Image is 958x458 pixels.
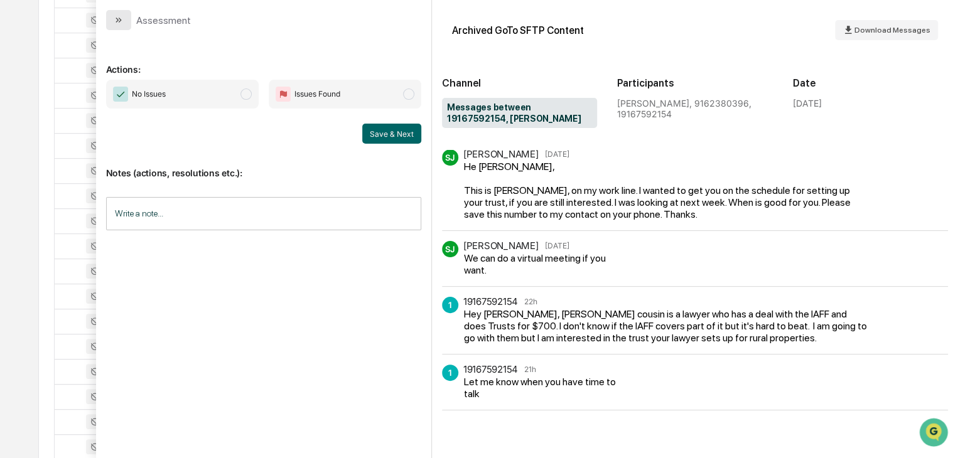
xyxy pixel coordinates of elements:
[8,177,84,200] a: 🔎Data Lookup
[463,148,539,160] div: [PERSON_NAME]
[43,109,159,119] div: We're available if you need us!
[617,77,772,89] h2: Participants
[447,102,592,124] span: Messages between 19167592154, [PERSON_NAME]
[13,159,23,169] div: 🖐️
[442,365,458,381] div: 1
[854,26,930,35] span: Download Messages
[835,20,938,40] button: Download Messages
[464,161,869,220] div: He [PERSON_NAME], This is [PERSON_NAME], on my work line. I wanted to get you on the schedule for...
[362,124,421,144] button: Save & Next
[213,100,229,115] button: Start new chat
[442,297,458,313] div: 1
[91,159,101,169] div: 🗄️
[13,96,35,119] img: 1746055101610-c473b297-6a78-478c-a979-82029cc54cd1
[25,182,79,194] span: Data Lookup
[452,24,584,36] div: Archived GoTo SFTP Content
[106,152,421,178] p: Notes (actions, resolutions etc.):
[793,98,822,109] div: [DATE]
[463,240,539,252] div: [PERSON_NAME]
[13,26,229,46] p: How can we help?
[464,376,617,400] div: Let me know when you have time to talk
[918,417,952,450] iframe: Open customer support
[464,308,869,344] div: Hey [PERSON_NAME], [PERSON_NAME] cousin is a lawyer who has a deal with the IAFF and does Trusts ...
[294,88,340,100] span: Issues Found
[104,158,156,171] span: Attestations
[113,87,128,102] img: Checkmark
[793,77,948,89] h2: Date
[464,252,615,276] div: We can do a virtual meeting if you want.
[544,149,569,159] time: Tuesday, September 16, 2025 at 7:20:05 PM
[136,14,191,26] div: Assessment
[25,158,81,171] span: Preclearance
[544,241,569,250] time: Tuesday, September 16, 2025 at 7:21:53 PM
[617,98,772,119] div: [PERSON_NAME], 9162380396, 19167592154
[442,241,458,257] div: SJ
[276,87,291,102] img: Flag
[125,213,152,222] span: Pylon
[524,297,537,306] time: Wednesday, September 17, 2025 at 11:57:31 AM
[524,365,536,374] time: Wednesday, September 17, 2025 at 12:41:07 PM
[132,88,166,100] span: No Issues
[13,183,23,193] div: 🔎
[89,212,152,222] a: Powered byPylon
[463,363,518,375] div: 19167592154
[8,153,86,176] a: 🖐️Preclearance
[106,49,421,75] p: Actions:
[442,77,597,89] h2: Channel
[86,153,161,176] a: 🗄️Attestations
[463,296,518,307] div: 19167592154
[442,149,458,166] div: SJ
[43,96,206,109] div: Start new chat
